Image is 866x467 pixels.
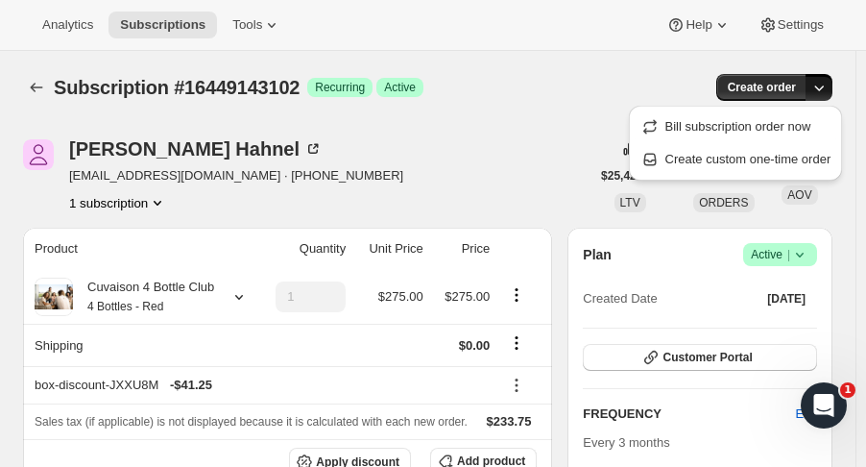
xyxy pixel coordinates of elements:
[69,193,167,212] button: Product actions
[54,77,300,98] span: Subscription #16449143102
[778,17,824,33] span: Settings
[73,278,214,316] div: Cuvaison 4 Bottle Club
[351,228,429,270] th: Unit Price
[716,74,807,101] button: Create order
[662,350,752,365] span: Customer Portal
[751,245,809,264] span: Active
[583,405,795,424] h2: FREQUENCY
[23,139,54,170] span: Amanda Hahnel
[583,344,817,371] button: Customer Portal
[801,382,847,429] iframe: Intercom live chat
[665,119,811,134] span: Bill subscription order now
[23,324,255,366] th: Shipping
[35,376,490,395] div: box-discount-JXXU8M
[699,196,748,209] span: ORDERS
[378,289,423,304] span: $275.00
[728,80,796,95] span: Create order
[170,376,212,395] span: - $41.25
[747,12,835,38] button: Settings
[232,17,262,33] span: Tools
[35,415,468,429] span: Sales tax (if applicable) is not displayed because it is calculated with each new order.
[655,12,742,38] button: Help
[445,289,490,304] span: $275.00
[315,80,365,95] span: Recurring
[108,12,217,38] button: Subscriptions
[840,382,855,398] span: 1
[583,435,669,450] span: Every 3 months
[787,247,790,262] span: |
[42,17,93,33] span: Analytics
[487,414,532,429] span: $233.75
[69,166,403,185] span: [EMAIL_ADDRESS][DOMAIN_NAME] · [PHONE_NUMBER]
[767,291,806,307] span: [DATE]
[583,289,657,308] span: Created Date
[583,245,612,264] h2: Plan
[69,139,323,159] div: [PERSON_NAME] Hahnel
[501,332,532,354] button: Shipping actions
[589,162,670,189] button: $25,423.59
[796,405,817,424] span: Edit
[620,196,640,209] span: LTV
[756,285,817,312] button: [DATE]
[459,338,491,353] span: $0.00
[686,17,711,33] span: Help
[120,17,205,33] span: Subscriptions
[31,12,105,38] button: Analytics
[501,284,532,306] button: Product actions
[221,12,293,38] button: Tools
[23,228,255,270] th: Product
[784,399,829,430] button: Edit
[255,228,351,270] th: Quantity
[87,300,163,313] small: 4 Bottles - Red
[384,80,416,95] span: Active
[429,228,496,270] th: Price
[665,152,831,166] span: Create custom one-time order
[601,168,659,184] span: $25,423.59
[23,74,50,101] button: Subscriptions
